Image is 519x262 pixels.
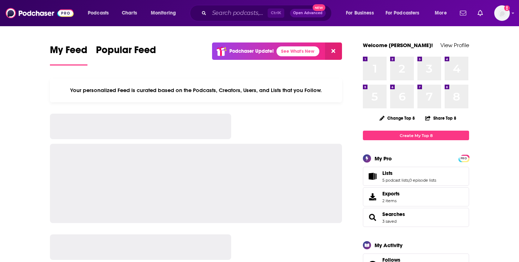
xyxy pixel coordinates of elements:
[460,155,468,161] a: PRO
[382,170,393,176] span: Lists
[435,8,447,18] span: More
[375,242,403,249] div: My Activity
[365,192,380,202] span: Exports
[494,5,510,21] img: User Profile
[290,9,326,17] button: Open AdvancedNew
[50,44,87,60] span: My Feed
[409,178,409,183] span: ,
[83,7,118,19] button: open menu
[382,170,436,176] a: Lists
[365,171,380,181] a: Lists
[430,7,456,19] button: open menu
[494,5,510,21] button: Show profile menu
[209,7,268,19] input: Search podcasts, credits, & more...
[504,5,510,11] svg: Add a profile image
[363,167,469,186] span: Lists
[382,219,397,224] a: 3 saved
[88,8,109,18] span: Podcasts
[386,8,420,18] span: For Podcasters
[96,44,156,65] a: Popular Feed
[151,8,176,18] span: Monitoring
[50,44,87,65] a: My Feed
[363,42,433,49] a: Welcome [PERSON_NAME]!
[146,7,185,19] button: open menu
[382,211,405,217] a: Searches
[122,8,137,18] span: Charts
[375,114,419,123] button: Change Top 8
[6,6,74,20] img: Podchaser - Follow, Share and Rate Podcasts
[117,7,141,19] a: Charts
[382,178,409,183] a: 5 podcast lists
[475,7,486,19] a: Show notifications dropdown
[460,156,468,161] span: PRO
[381,7,430,19] button: open menu
[382,190,400,197] span: Exports
[440,42,469,49] a: View Profile
[229,48,274,54] p: Podchaser Update!
[268,8,284,18] span: Ctrl K
[96,44,156,60] span: Popular Feed
[457,7,469,19] a: Show notifications dropdown
[346,8,374,18] span: For Business
[375,155,392,162] div: My Pro
[363,187,469,206] a: Exports
[409,178,436,183] a: 0 episode lists
[50,78,342,102] div: Your personalized Feed is curated based on the Podcasts, Creators, Users, and Lists that you Follow.
[382,198,400,203] span: 2 items
[196,5,338,21] div: Search podcasts, credits, & more...
[425,111,457,125] button: Share Top 8
[276,46,319,56] a: See What's New
[293,11,323,15] span: Open Advanced
[341,7,383,19] button: open menu
[365,212,380,222] a: Searches
[494,5,510,21] span: Logged in as roneledotsonRAD
[313,4,325,11] span: New
[363,208,469,227] span: Searches
[363,131,469,140] a: Create My Top 8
